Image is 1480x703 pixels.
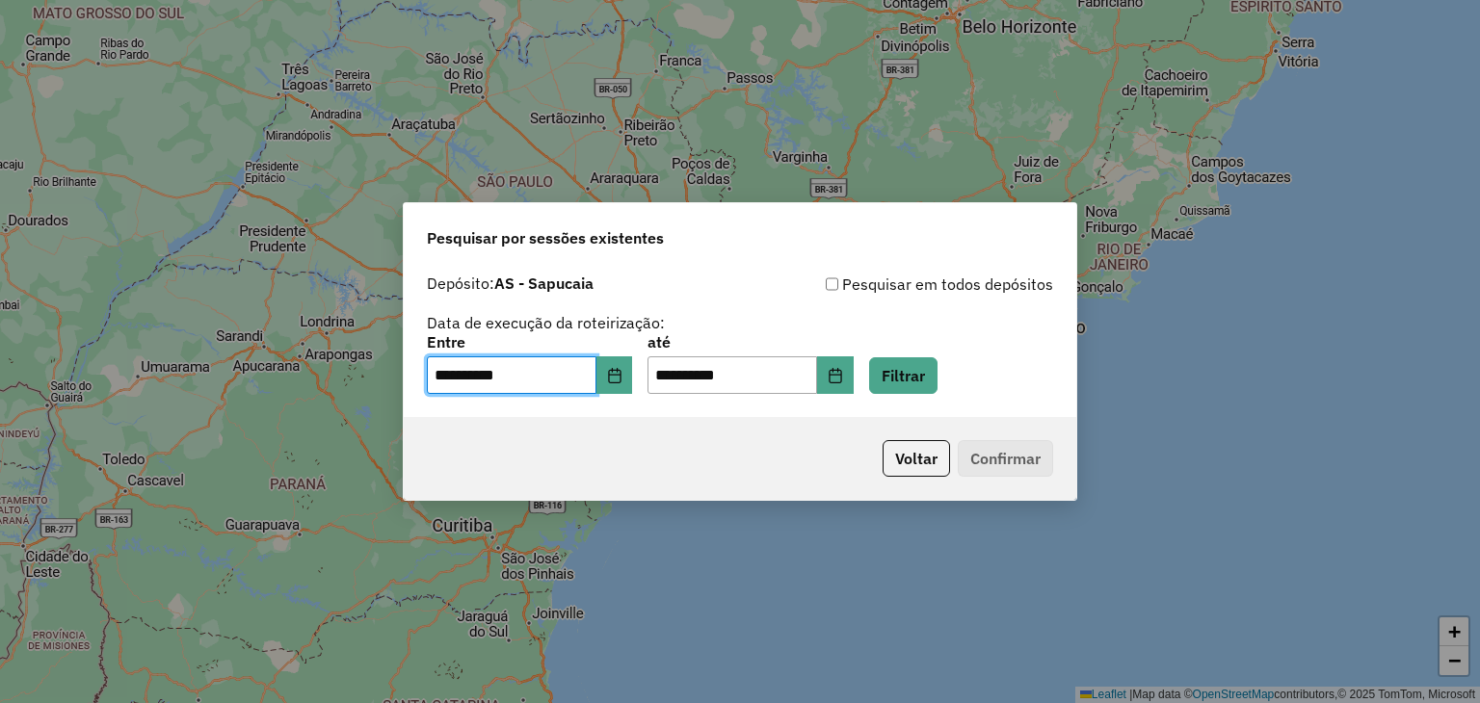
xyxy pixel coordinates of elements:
label: Depósito: [427,272,594,295]
button: Filtrar [869,357,938,394]
span: Pesquisar por sessões existentes [427,226,664,249]
div: Pesquisar em todos depósitos [740,273,1053,296]
label: Entre [427,330,632,353]
button: Voltar [883,440,950,477]
button: Choose Date [817,356,854,395]
label: até [647,330,853,353]
button: Choose Date [596,356,633,395]
strong: AS - Sapucaia [494,273,594,293]
label: Data de execução da roteirização: [427,311,665,334]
